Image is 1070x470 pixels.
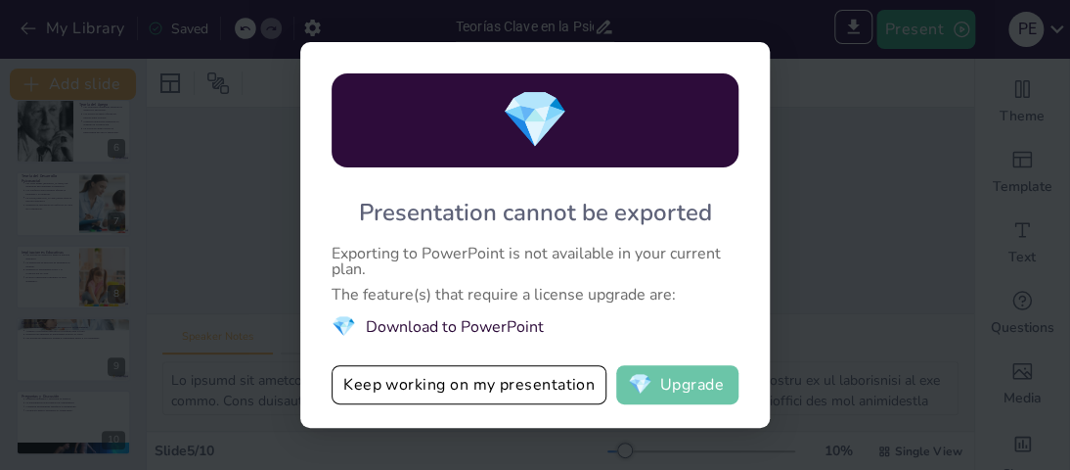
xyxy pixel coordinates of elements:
[616,365,738,404] button: diamondUpgrade
[332,365,606,404] button: Keep working on my presentation
[501,79,569,162] span: diamond
[332,312,356,342] span: diamond
[359,195,712,230] div: Presentation cannot be exported
[627,375,651,395] span: diamond
[332,246,738,277] div: Exporting to PowerPoint is not available in your current plan.
[332,287,738,303] div: The feature(s) that require a license upgrade are:
[332,312,738,342] li: Download to PowerPoint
